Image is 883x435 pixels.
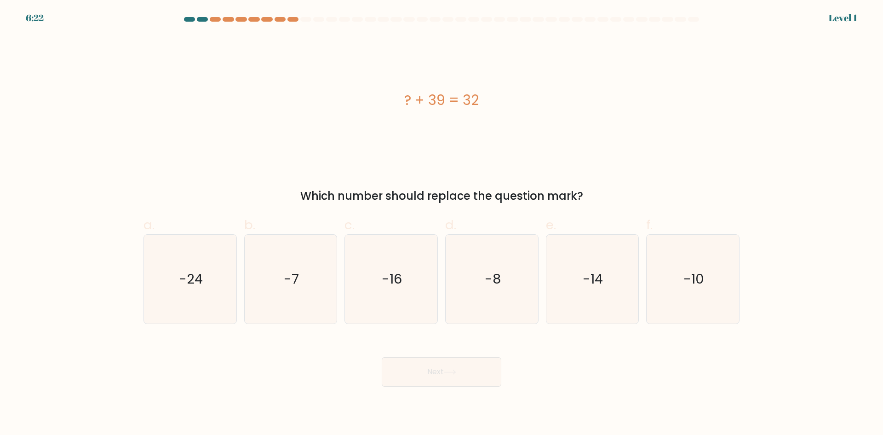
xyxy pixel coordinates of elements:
[382,357,501,387] button: Next
[284,270,299,288] text: -7
[445,216,456,234] span: d.
[344,216,355,234] span: c.
[583,270,603,288] text: -14
[546,216,556,234] span: e.
[149,188,734,204] div: Which number should replace the question mark?
[829,11,857,25] div: Level 1
[485,270,501,288] text: -8
[26,11,44,25] div: 6:22
[143,90,740,110] div: ? + 39 = 32
[244,216,255,234] span: b.
[646,216,653,234] span: f.
[179,270,203,288] text: -24
[382,270,402,288] text: -16
[143,216,155,234] span: a.
[683,270,704,288] text: -10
